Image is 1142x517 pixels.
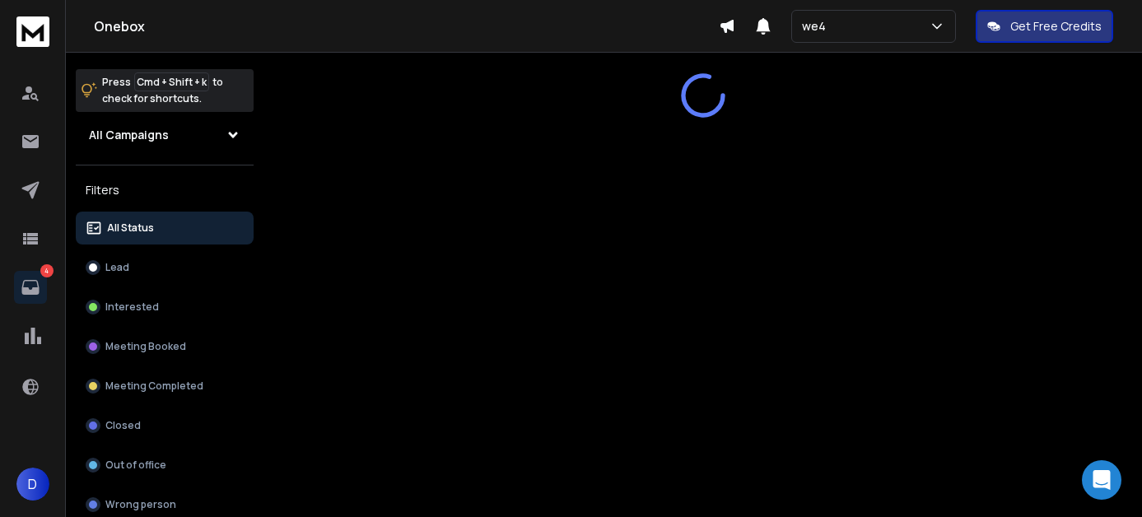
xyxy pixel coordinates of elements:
[105,261,129,274] p: Lead
[76,449,254,482] button: Out of office
[1082,460,1121,500] div: Open Intercom Messenger
[76,409,254,442] button: Closed
[105,340,186,353] p: Meeting Booked
[802,18,832,35] p: we4
[16,468,49,501] button: D
[89,127,169,143] h1: All Campaigns
[105,300,159,314] p: Interested
[105,498,176,511] p: Wrong person
[14,271,47,304] a: 4
[76,330,254,363] button: Meeting Booked
[105,459,166,472] p: Out of office
[134,72,209,91] span: Cmd + Shift + k
[76,119,254,151] button: All Campaigns
[976,10,1113,43] button: Get Free Credits
[102,74,223,107] p: Press to check for shortcuts.
[105,419,141,432] p: Closed
[76,291,254,324] button: Interested
[76,179,254,202] h3: Filters
[1010,18,1102,35] p: Get Free Credits
[16,16,49,47] img: logo
[107,221,154,235] p: All Status
[76,212,254,245] button: All Status
[76,251,254,284] button: Lead
[76,370,254,403] button: Meeting Completed
[40,264,54,277] p: 4
[94,16,719,36] h1: Onebox
[105,380,203,393] p: Meeting Completed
